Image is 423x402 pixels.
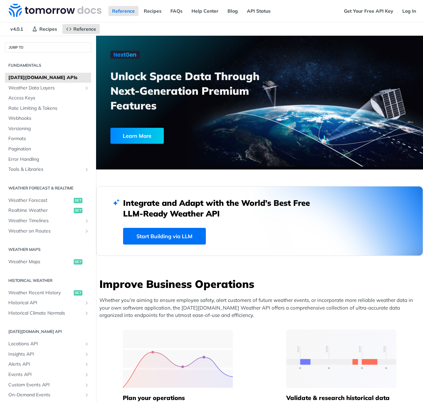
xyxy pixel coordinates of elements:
h2: Weather Maps [5,247,91,253]
a: Help Center [188,6,222,16]
a: Get Your Free API Key [340,6,397,16]
a: Historical APIShow subpages for Historical API [5,298,91,308]
a: Formats [5,134,91,144]
span: Error Handling [8,156,89,163]
button: Show subpages for Custom Events API [84,382,89,388]
a: Blog [224,6,242,16]
a: Weather Recent Historyget [5,288,91,298]
span: [DATE][DOMAIN_NAME] APIs [8,74,89,81]
span: get [74,290,82,296]
button: Show subpages for Tools & Libraries [84,167,89,172]
div: Learn More [110,128,164,144]
a: Weather on RoutesShow subpages for Weather on Routes [5,226,91,236]
button: JUMP TO [5,42,91,52]
span: Recipes [39,26,57,32]
a: Historical Climate NormalsShow subpages for Historical Climate Normals [5,308,91,318]
button: Show subpages for Historical API [84,300,89,306]
a: Recipes [28,24,61,34]
span: Access Keys [8,95,89,101]
span: get [74,198,82,203]
h5: Validate & research historical data [286,394,396,402]
img: 39565e8-group-4962x.svg [123,330,233,388]
a: Webhooks [5,113,91,123]
span: On-Demand Events [8,392,82,398]
h2: [DATE][DOMAIN_NAME] API [5,329,91,335]
h2: Integrate and Adapt with the World’s Best Free LLM-Ready Weather API [123,197,320,219]
span: Historical Climate Normals [8,310,82,317]
a: Events APIShow subpages for Events API [5,370,91,380]
span: Formats [8,135,89,142]
button: Show subpages for Insights API [84,352,89,357]
span: get [74,259,82,265]
a: Insights APIShow subpages for Insights API [5,349,91,359]
button: Show subpages for Historical Climate Normals [84,311,89,316]
img: 13d7ca0-group-496-2.svg [286,330,396,388]
button: Show subpages for On-Demand Events [84,392,89,398]
span: Pagination [8,146,89,152]
a: [DATE][DOMAIN_NAME] APIs [5,73,91,83]
a: Tools & LibrariesShow subpages for Tools & Libraries [5,164,91,174]
img: NextGen [110,51,140,59]
a: API Status [243,6,274,16]
button: Show subpages for Alerts API [84,362,89,367]
img: Tomorrow.io Weather API Docs [9,4,101,17]
a: Pagination [5,144,91,154]
a: Start Building via LLM [123,228,206,245]
a: Error Handling [5,154,91,164]
span: Rate Limiting & Tokens [8,105,89,112]
a: Recipes [140,6,165,16]
button: Show subpages for Weather on Routes [84,229,89,234]
span: Reference [73,26,96,32]
button: Show subpages for Events API [84,372,89,377]
a: Rate Limiting & Tokens [5,103,91,113]
button: Show subpages for Locations API [84,341,89,347]
a: Realtime Weatherget [5,206,91,216]
a: Weather Data LayersShow subpages for Weather Data Layers [5,83,91,93]
span: get [74,208,82,213]
span: Weather Timelines [8,218,82,224]
a: Custom Events APIShow subpages for Custom Events API [5,380,91,390]
span: Weather Forecast [8,197,72,204]
span: Weather Data Layers [8,85,82,91]
span: Custom Events API [8,382,82,388]
span: Versioning [8,125,89,132]
button: Show subpages for Weather Data Layers [84,85,89,91]
a: Log In [399,6,420,16]
a: Access Keys [5,93,91,103]
a: Reference [108,6,138,16]
span: Alerts API [8,361,82,368]
a: Versioning [5,124,91,134]
span: Webhooks [8,115,89,122]
a: Reference [62,24,100,34]
h5: Plan your operations [123,394,233,402]
a: FAQs [167,6,186,16]
a: Locations APIShow subpages for Locations API [5,339,91,349]
span: Events API [8,371,82,378]
a: On-Demand EventsShow subpages for On-Demand Events [5,390,91,400]
a: Learn More [110,128,236,144]
h3: Unlock Space Data Through Next-Generation Premium Features [110,69,267,113]
span: Insights API [8,351,82,358]
button: Show subpages for Weather Timelines [84,218,89,224]
span: Tools & Libraries [8,166,82,173]
a: Weather Mapsget [5,257,91,267]
span: Weather on Routes [8,228,82,235]
a: Weather Forecastget [5,195,91,206]
a: Weather TimelinesShow subpages for Weather Timelines [5,216,91,226]
a: Alerts APIShow subpages for Alerts API [5,359,91,369]
h2: Weather Forecast & realtime [5,185,91,191]
span: Weather Maps [8,259,72,265]
p: Whether you’re aiming to ensure employee safety, alert customers of future weather events, or inc... [99,297,423,319]
h3: Improve Business Operations [99,277,423,291]
h2: Fundamentals [5,62,91,68]
span: v4.0.1 [7,24,27,34]
span: Historical API [8,300,82,306]
h2: Historical Weather [5,278,91,284]
span: Realtime Weather [8,207,72,214]
span: Locations API [8,341,82,347]
span: Weather Recent History [8,290,72,296]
